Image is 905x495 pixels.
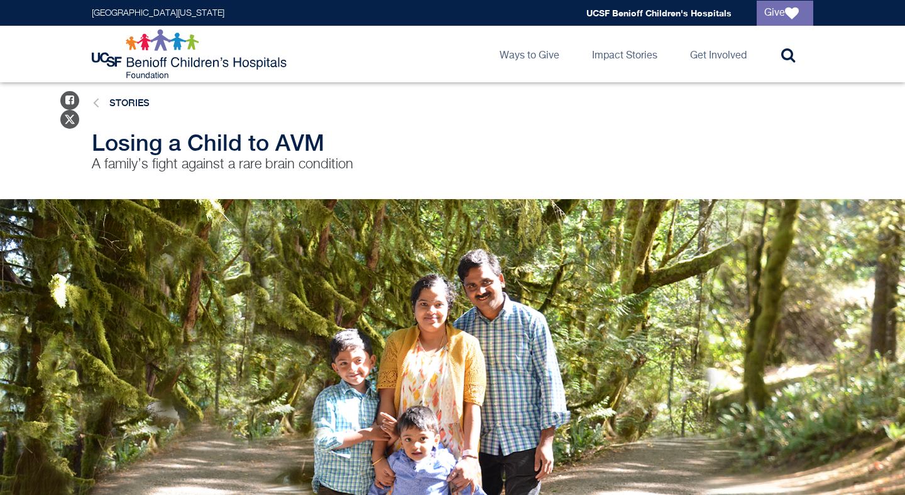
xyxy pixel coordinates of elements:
[490,26,569,82] a: Ways to Give
[582,26,667,82] a: Impact Stories
[92,155,576,174] p: A family’s fight against a rare brain condition
[586,8,732,18] a: UCSF Benioff Children's Hospitals
[92,9,224,18] a: [GEOGRAPHIC_DATA][US_STATE]
[680,26,757,82] a: Get Involved
[92,29,290,79] img: Logo for UCSF Benioff Children's Hospitals Foundation
[109,97,150,108] a: Stories
[757,1,813,26] a: Give
[92,129,324,156] span: Losing a Child to AVM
